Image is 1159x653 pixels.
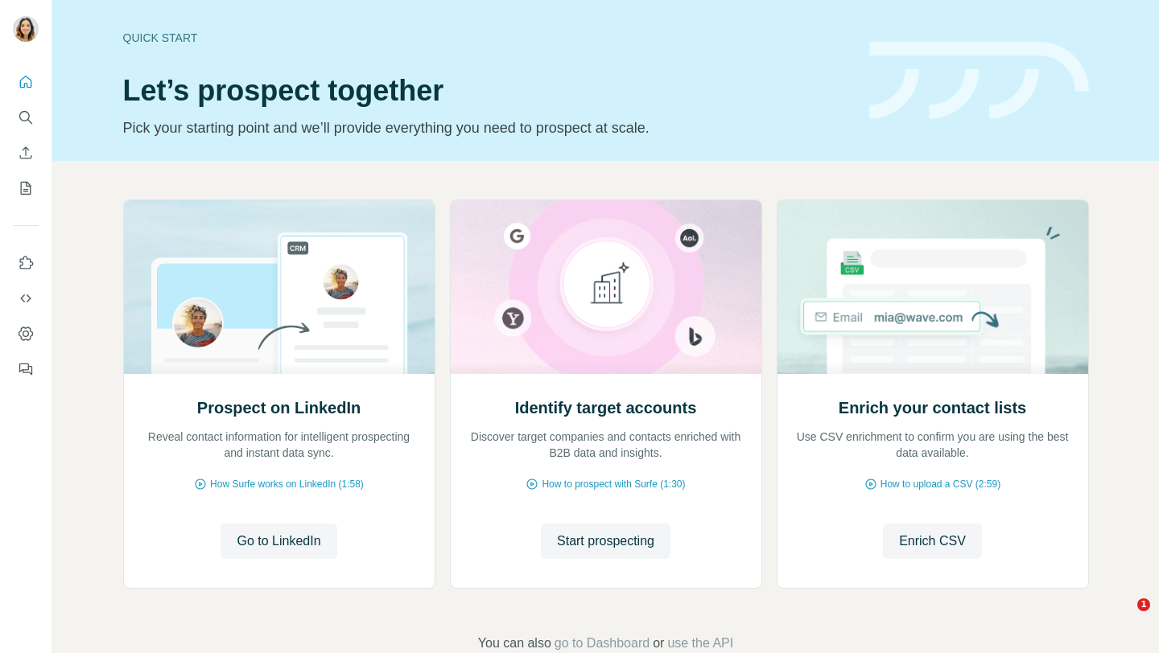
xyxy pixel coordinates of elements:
button: Quick start [13,68,39,97]
p: Use CSV enrichment to confirm you are using the best data available. [794,429,1072,461]
iframe: Intercom live chat [1104,598,1143,637]
span: How to upload a CSV (2:59) [881,477,1000,491]
button: Start prospecting [541,524,670,559]
p: Pick your starting point and we’ll provide everything you need to prospect at scale. [123,117,850,139]
span: 1 [1137,598,1150,611]
button: Use Surfe API [13,284,39,313]
span: How Surfe works on LinkedIn (1:58) [210,477,364,491]
p: Reveal contact information for intelligent prospecting and instant data sync. [140,429,419,461]
button: Feedback [13,355,39,384]
button: Dashboard [13,319,39,348]
img: Avatar [13,16,39,42]
div: Quick start [123,30,850,46]
button: Use Surfe on LinkedIn [13,248,39,277]
span: How to prospect with Surfe (1:30) [542,477,685,491]
h2: Enrich your contact lists [839,396,1026,419]
h1: Let’s prospect together [123,75,850,107]
span: or [653,634,664,653]
span: Start prospecting [557,532,654,551]
span: Enrich CSV [899,532,966,551]
img: banner [869,42,1089,120]
img: Identify target accounts [450,200,762,374]
button: use the API [667,634,733,653]
span: Go to LinkedIn [237,532,320,551]
button: My lists [13,174,39,203]
button: Search [13,103,39,132]
p: Discover target companies and contacts enriched with B2B data and insights. [467,429,745,461]
h2: Prospect on LinkedIn [197,396,361,419]
button: Go to LinkedIn [221,524,336,559]
img: Enrich your contact lists [777,200,1089,374]
h2: Identify target accounts [515,396,697,419]
button: Enrich CSV [13,138,39,167]
button: Enrich CSV [883,524,982,559]
span: You can also [478,634,551,653]
img: Prospect on LinkedIn [123,200,435,374]
button: go to Dashboard [555,634,650,653]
